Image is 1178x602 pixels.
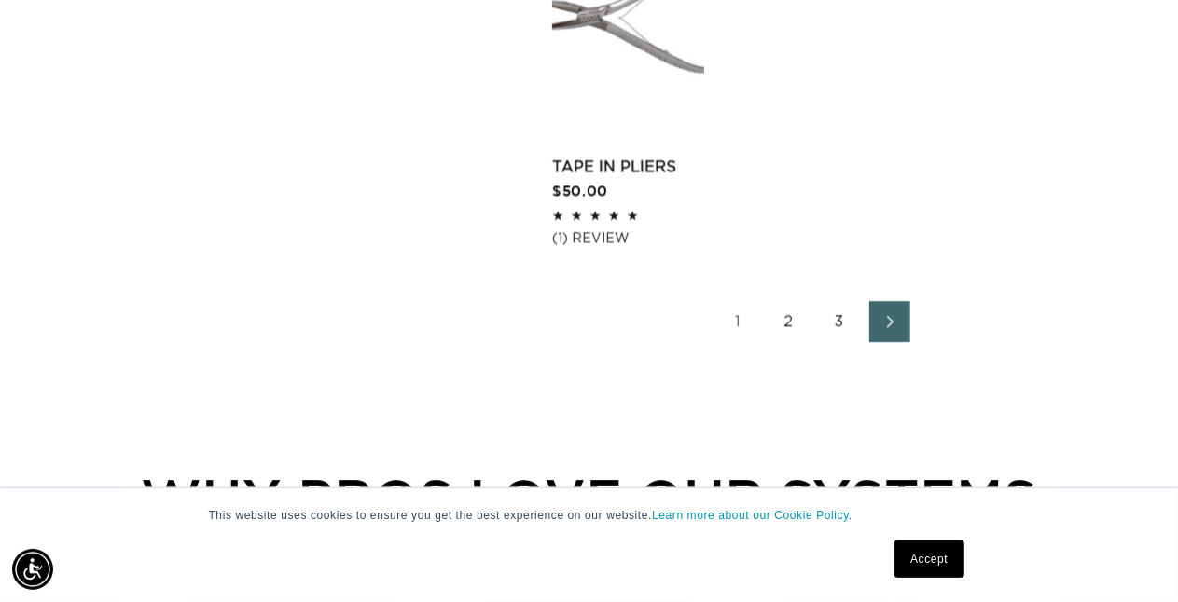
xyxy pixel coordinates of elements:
nav: Pagination [552,301,1074,342]
div: WHY PROS LOVE OUR SYSTEMS [103,458,1074,539]
a: Tape In Pliers [552,156,704,178]
a: Page 3 [819,301,860,342]
a: Page 1 [718,301,759,342]
iframe: Chat Widget [1085,513,1178,602]
a: Learn more about our Cookie Policy. [652,509,852,522]
a: Accept [894,540,963,578]
a: Next page [869,301,910,342]
a: Page 2 [769,301,810,342]
p: This website uses cookies to ensure you get the best experience on our website. [209,507,970,524]
div: Accessibility Menu [12,549,53,590]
